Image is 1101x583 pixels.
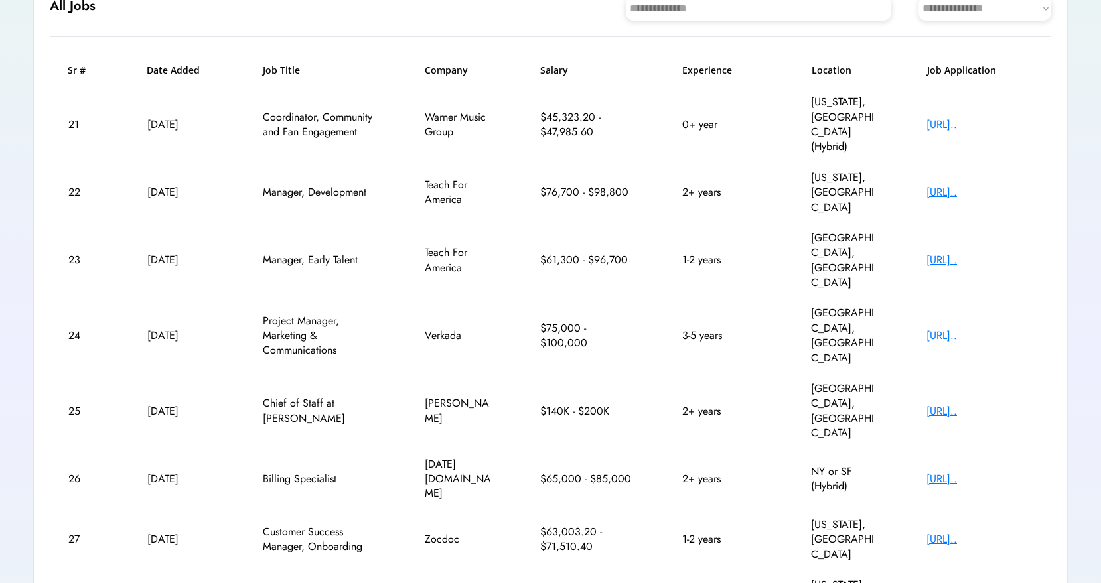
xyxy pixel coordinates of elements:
div: Customer Success Manager, Onboarding [263,525,376,554]
div: 2+ years [682,404,762,419]
div: Project Manager, Marketing & Communications [263,314,376,358]
div: [URL].. [926,117,1033,132]
div: 1-2 years [682,532,762,547]
div: [URL].. [926,185,1033,200]
div: [URL].. [926,404,1033,419]
div: $140K - $200K [540,404,633,419]
div: $76,700 - $98,800 [540,185,633,200]
div: [PERSON_NAME] [425,396,491,426]
div: 22 [68,185,98,200]
div: [DATE] [147,253,214,267]
div: 2+ years [682,185,762,200]
div: 26 [68,472,98,486]
div: Teach For America [425,245,491,275]
div: [GEOGRAPHIC_DATA], [GEOGRAPHIC_DATA] [811,231,877,291]
div: [DATE] [147,328,214,343]
div: Warner Music Group [425,110,491,140]
div: Verkada [425,328,491,343]
h6: Location [812,64,878,77]
div: Chief of Staff at [PERSON_NAME] [263,396,376,426]
div: 23 [68,253,98,267]
div: Billing Specialist [263,472,376,486]
div: $63,003.20 - $71,510.40 [540,525,633,554]
div: [URL].. [926,253,1033,267]
div: [GEOGRAPHIC_DATA], [GEOGRAPHIC_DATA] [811,306,877,365]
div: [URL].. [926,532,1033,547]
div: Manager, Early Talent [263,253,376,267]
div: [DATE] [147,185,214,200]
div: 1-2 years [682,253,762,267]
div: [DATE][DOMAIN_NAME] [425,457,491,501]
h6: Date Added [147,64,213,77]
div: [URL].. [926,472,1033,486]
h6: Experience [682,64,762,77]
div: 25 [68,404,98,419]
div: 24 [68,328,98,343]
h6: Job Title [263,64,300,77]
div: $65,000 - $85,000 [540,472,633,486]
div: [GEOGRAPHIC_DATA], [GEOGRAPHIC_DATA] [811,381,877,441]
div: [DATE] [147,117,214,132]
div: Zocdoc [425,532,491,547]
div: 27 [68,532,98,547]
div: 3-5 years [682,328,762,343]
div: 0+ year [682,117,762,132]
div: Manager, Development [263,185,376,200]
div: Coordinator, Community and Fan Engagement [263,110,376,140]
div: Teach For America [425,178,491,208]
div: 2+ years [682,472,762,486]
div: [URL].. [926,328,1033,343]
div: [US_STATE], [GEOGRAPHIC_DATA] [811,517,877,562]
div: [DATE] [147,404,214,419]
div: $61,300 - $96,700 [540,253,633,267]
div: 21 [68,117,98,132]
h6: Company [425,64,491,77]
div: $75,000 - $100,000 [540,321,633,351]
div: [US_STATE], [GEOGRAPHIC_DATA] (Hybrid) [811,95,877,155]
div: [US_STATE], [GEOGRAPHIC_DATA] [811,170,877,215]
div: NY or SF (Hybrid) [811,464,877,494]
div: $45,323.20 - $47,985.60 [540,110,633,140]
h6: Job Application [927,64,1033,77]
h6: Salary [540,64,633,77]
div: [DATE] [147,532,214,547]
div: [DATE] [147,472,214,486]
h6: Sr # [68,64,98,77]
